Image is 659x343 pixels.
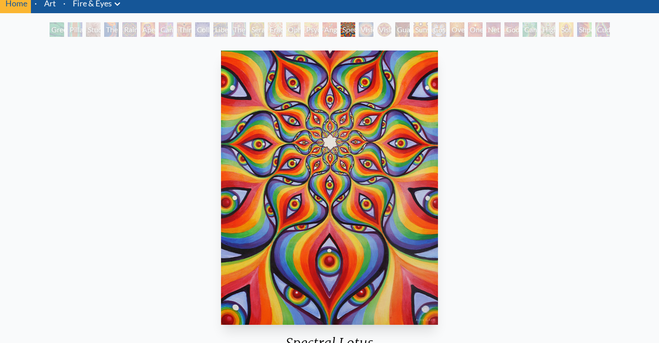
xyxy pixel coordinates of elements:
[341,22,355,37] div: Spectral Lotus
[221,50,438,325] img: Spectral-Lotus-2007-Alex-Grey-watermarked.jpg
[359,22,373,37] div: Vision Crystal
[468,22,483,37] div: One
[541,22,555,37] div: Higher Vision
[486,22,501,37] div: Net of Being
[250,22,264,37] div: Seraphic Transport Docking on the Third Eye
[68,22,82,37] div: Pillar of Awareness
[395,22,410,37] div: Guardian of Infinite Vision
[50,22,64,37] div: Green Hand
[177,22,191,37] div: Third Eye Tears of Joy
[504,22,519,37] div: Godself
[159,22,173,37] div: Cannabis Sutra
[122,22,137,37] div: Rainbow Eye Ripple
[577,22,592,37] div: Shpongled
[450,22,464,37] div: Oversoul
[432,22,446,37] div: Cosmic Elf
[322,22,337,37] div: Angel Skin
[213,22,228,37] div: Liberation Through Seeing
[268,22,282,37] div: Fractal Eyes
[559,22,573,37] div: Sol Invictus
[377,22,392,37] div: Vision Crystal Tondo
[195,22,210,37] div: Collective Vision
[304,22,319,37] div: Psychomicrograph of a Fractal Paisley Cherub Feather Tip
[104,22,119,37] div: The Torch
[413,22,428,37] div: Sunyata
[86,22,101,37] div: Study for the Great Turn
[286,22,301,37] div: Ophanic Eyelash
[523,22,537,37] div: Cannafist
[231,22,246,37] div: The Seer
[595,22,610,37] div: Cuddle
[141,22,155,37] div: Aperture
